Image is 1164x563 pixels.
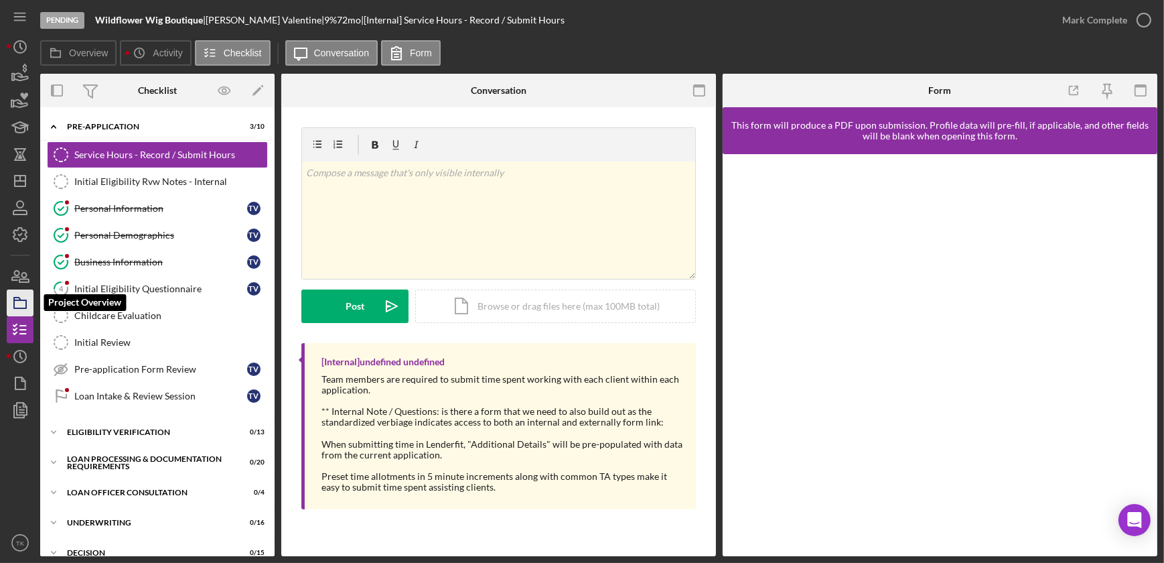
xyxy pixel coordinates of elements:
div: Eligibility Verification [67,428,231,436]
div: Underwriting [67,519,231,527]
div: Personal Demographics [74,230,247,241]
div: [PERSON_NAME] Valentine | [206,15,324,25]
div: ** Internal Note / Questions: is there a form that we need to also build out as the standardized ... [321,406,682,428]
a: Loan Intake & Review SessionTV [47,383,268,410]
label: Overview [69,48,108,58]
div: Loan Officer Consultation [67,489,231,497]
label: Form [410,48,432,58]
tspan: 4 [59,284,64,293]
button: Form [381,40,441,66]
button: Checklist [195,40,271,66]
div: T V [247,202,261,215]
div: This form will produce a PDF upon submission. Profile data will pre-fill, if applicable, and othe... [729,120,1151,141]
a: Childcare Evaluation [47,302,268,329]
div: T V [247,229,261,242]
div: Team members are required to submit time spent working with each client within each application. [321,374,682,395]
a: Service Hours - Record / Submit Hours [47,141,268,168]
div: Pre-Application [67,123,231,131]
button: Overview [40,40,117,66]
div: Mark Complete [1062,7,1127,34]
button: Mark Complete [1049,7,1157,34]
div: 3 / 10 [240,123,265,131]
div: T V [247,389,261,403]
div: Preset time allotments in 5 minute increments along with common TA types make it easy to submit t... [321,471,682,493]
div: 0 / 15 [240,549,265,557]
div: Open Intercom Messenger [1118,504,1151,536]
div: Post [346,290,364,323]
button: Post [301,290,409,323]
div: 0 / 16 [240,519,265,527]
div: Checklist [138,85,177,96]
div: When submitting time in Lenderfit, "Additional Details" will be pre-populated with data from the ... [321,439,682,460]
iframe: Lenderfit form [736,168,1145,543]
div: Pending [40,12,84,29]
div: Loan Intake & Review Session [74,391,247,401]
div: 72 mo [337,15,361,25]
div: 0 / 20 [240,458,265,466]
div: Form [928,85,951,96]
div: Initial Eligibility Questionnaire [74,284,247,294]
div: [Internal] undefined undefined [321,357,445,367]
a: Business InformationTV [47,249,268,275]
a: Pre-application Form ReviewTV [47,356,268,383]
a: Initial Eligibility Rvw Notes - Internal [47,168,268,195]
div: Personal Information [74,203,247,214]
div: Service Hours - Record / Submit Hours [74,149,267,160]
div: Childcare Evaluation [74,310,267,321]
button: Conversation [285,40,378,66]
div: Loan Processing & Documentation Requirements [67,455,231,471]
div: 9 % [324,15,337,25]
label: Checklist [224,48,262,58]
a: 4Initial Eligibility QuestionnaireTV [47,275,268,302]
a: Initial Review [47,329,268,356]
a: Personal InformationTV [47,195,268,222]
button: TK [7,529,33,556]
text: TK [16,540,25,547]
div: Decision [67,549,231,557]
div: T V [247,282,261,296]
div: T V [247,363,261,376]
div: | [95,15,206,25]
div: | [Internal] Service Hours - Record / Submit Hours [361,15,565,25]
label: Conversation [314,48,370,58]
div: Conversation [471,85,526,96]
button: Activity [120,40,191,66]
a: Personal DemographicsTV [47,222,268,249]
div: Pre-application Form Review [74,364,247,375]
div: Business Information [74,257,247,267]
div: 0 / 13 [240,428,265,436]
label: Activity [153,48,182,58]
div: 0 / 4 [240,489,265,497]
div: Initial Eligibility Rvw Notes - Internal [74,176,267,187]
div: Initial Review [74,337,267,348]
b: Wildflower Wig Boutique [95,14,203,25]
div: T V [247,255,261,269]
